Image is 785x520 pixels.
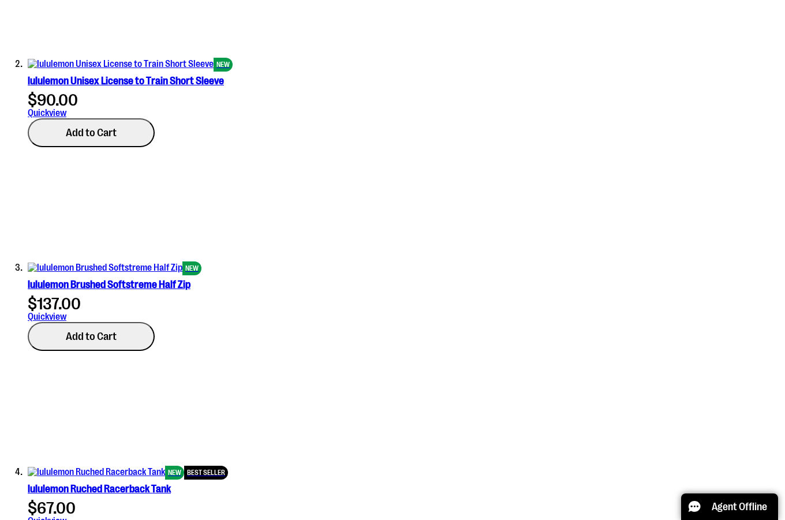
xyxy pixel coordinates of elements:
[66,330,117,343] span: Add to Cart
[66,126,117,139] span: Add to Cart
[28,108,66,118] a: Quickview
[28,118,155,147] button: Add to Cart
[28,75,224,87] a: lululemon Unisex License to Train Short Sleeve
[28,312,66,322] a: Quickview
[184,466,228,480] span: BEST SELLER
[28,279,190,290] a: lululemon Brushed Softstreme Half Zip
[182,261,201,275] span: NEW
[28,294,81,313] span: $137.00
[28,483,171,495] a: lululemon Ruched Racerback Tank
[28,59,214,69] img: lululemon Unisex License to Train Short Sleeve
[28,263,780,351] div: product
[712,501,767,512] span: Agent Offline
[28,263,182,273] img: lululemon Brushed Softstreme Half Zip
[28,59,780,147] div: product
[681,493,778,520] button: Agent Offline
[28,499,76,518] span: $67.00
[214,58,233,72] span: NEW
[28,467,165,477] img: lululemon Ruched Racerback Tank
[165,466,184,480] span: NEW
[28,91,78,110] span: $90.00
[28,322,155,351] button: Add to Cart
